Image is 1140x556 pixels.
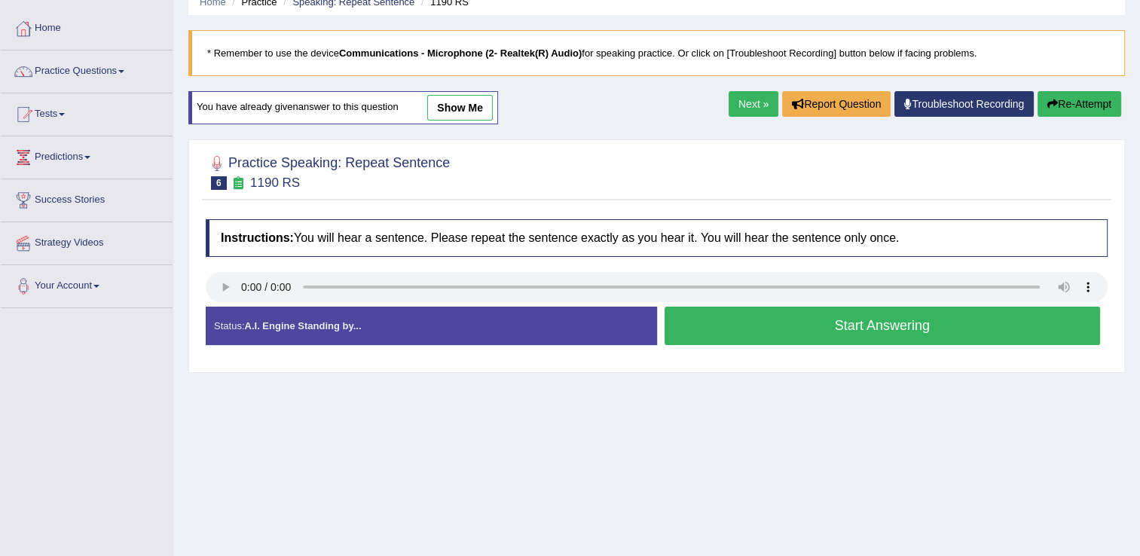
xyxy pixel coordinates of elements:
a: Success Stories [1,179,173,217]
div: Status: [206,307,657,345]
h4: You will hear a sentence. Please repeat the sentence exactly as you hear it. You will hear the se... [206,219,1108,257]
small: Exam occurring question [231,176,246,191]
a: Tests [1,93,173,131]
blockquote: * Remember to use the device for speaking practice. Or click on [Troubleshoot Recording] button b... [188,30,1125,76]
button: Report Question [782,91,891,117]
a: Practice Questions [1,50,173,88]
button: Re-Attempt [1038,91,1121,117]
a: Troubleshoot Recording [894,91,1034,117]
b: Instructions: [221,231,294,244]
span: 6 [211,176,227,190]
h2: Practice Speaking: Repeat Sentence [206,152,450,190]
a: show me [427,95,493,121]
strong: A.I. Engine Standing by... [244,320,361,331]
a: Predictions [1,136,173,174]
b: Communications - Microphone (2- Realtek(R) Audio) [339,47,582,59]
a: Your Account [1,265,173,303]
button: Start Answering [665,307,1101,345]
a: Strategy Videos [1,222,173,260]
a: Next » [729,91,778,117]
div: You have already given answer to this question [188,91,498,124]
small: 1190 RS [250,176,300,190]
a: Home [1,8,173,45]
